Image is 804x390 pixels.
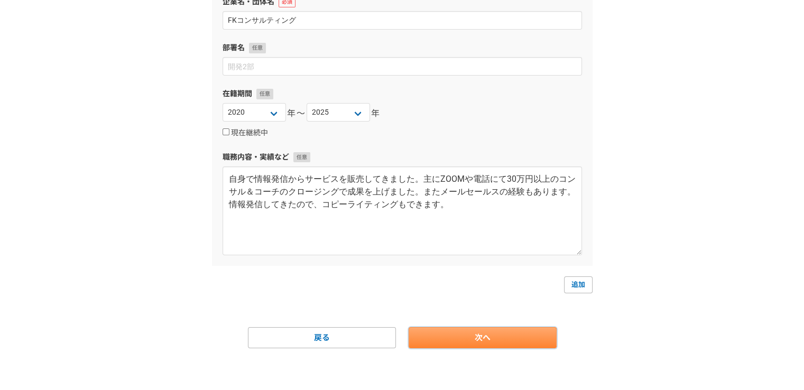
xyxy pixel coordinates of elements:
[248,327,396,348] a: 戻る
[223,128,268,138] label: 現在継続中
[223,88,582,99] label: 在籍期間
[223,42,582,53] label: 部署名
[223,57,582,76] input: 開発2部
[409,327,557,348] a: 次へ
[371,107,381,120] span: 年
[223,11,582,30] input: エニィクルー株式会社
[223,128,229,135] input: 現在継続中
[223,152,582,163] label: 職務内容・実績など
[564,276,593,293] a: 追加
[287,107,306,120] span: 年〜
